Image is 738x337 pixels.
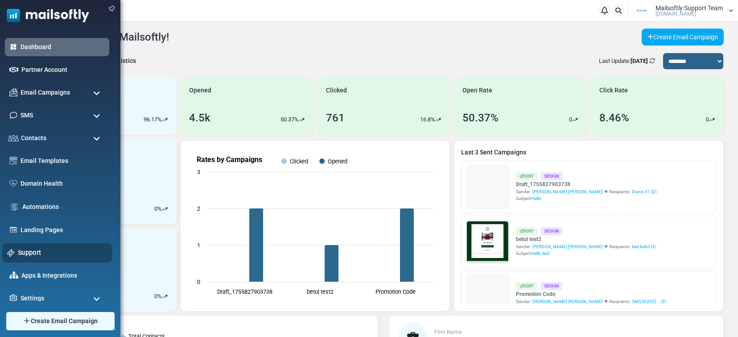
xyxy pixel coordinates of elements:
[375,288,416,295] text: Promotion Code
[22,202,105,212] a: Automations
[21,133,46,143] span: Contacts
[18,248,107,258] a: Support
[8,135,19,141] img: contacts-icon.svg
[516,290,666,298] a: Promotion Code
[326,86,347,95] span: Clicked
[532,196,541,201] span: Hello
[307,288,334,295] text: betul test2
[47,234,261,243] p: Lorem ipsum dolor sit amet, consectetur adipiscing elit, sed do eiusmod tempor incididunt
[649,58,655,64] a: Refresh Stats
[434,329,462,335] span: Firm Name
[21,271,105,280] a: Apps & Integrations
[9,180,17,187] img: domain-health-icon.svg
[516,282,537,290] div: Sent
[197,205,200,212] text: 2
[21,225,105,235] a: Landing Pages
[189,110,210,126] div: 4.5k
[21,179,105,188] a: Domain Health
[656,11,696,17] span: [DOMAIN_NAME]
[328,158,347,165] text: Opened
[632,188,656,195] a: Demo 41 (2)
[656,5,723,11] span: Mailsoftly Support Team
[532,243,603,250] span: [PERSON_NAME] [PERSON_NAME]
[197,242,200,249] text: 1
[9,111,17,119] img: sms-icon.png
[541,172,562,180] div: Design
[569,115,572,124] p: 0
[631,4,653,17] img: User Logo
[21,156,105,166] a: Email Templates
[21,65,105,75] a: Partner Account
[154,292,157,301] p: 0
[516,180,656,188] a: Draft_1755827903738
[516,172,537,180] div: Sent
[9,157,17,165] img: email-templates-icon.svg
[532,251,549,256] span: Hello test
[516,298,666,305] div: Sender: Recipients:
[188,148,442,304] svg: Rates by Campaigns
[137,211,171,219] strong: Follow Us
[595,53,659,70] div: Last Update:
[9,226,17,234] img: landing_pages.svg
[31,316,98,326] span: Create Email Campaign
[197,155,262,164] text: Rates by Campaigns
[21,88,70,97] span: Email Campaigns
[541,282,562,290] div: Design
[108,177,200,194] a: Shop Now and Save Big!
[280,115,299,124] p: 50.37%
[117,182,191,189] strong: Shop Now and Save Big!
[154,204,157,213] p: 0
[9,43,17,51] img: dashboard-icon-active.svg
[144,115,162,124] p: 96.17%
[189,86,211,95] span: Opened
[631,58,648,64] b: [DATE]
[516,250,656,257] div: Subject:
[516,235,656,243] a: betul test2
[217,288,272,295] text: Draft_1755827903738
[420,115,435,124] p: 16.8%
[9,294,17,302] img: settings-icon.svg
[326,110,345,126] div: 761
[7,249,15,257] img: support-icon.svg
[516,195,656,202] div: Subject:
[154,204,168,213] div: %
[706,115,709,124] p: 0
[290,158,308,165] text: Clicked
[599,110,629,126] div: 8.46%
[461,148,716,157] a: Last 3 Sent Campaigns
[516,243,656,250] div: Sender: Recipients:
[197,279,200,285] text: 0
[154,292,168,301] div: %
[9,202,19,212] img: workflow.svg
[9,88,17,96] img: campaigns-icon.png
[462,110,499,126] div: 50.37%
[632,298,666,305] a: SMS [DATE]... (3)
[532,188,603,195] span: [PERSON_NAME] [PERSON_NAME]
[516,188,656,195] div: Sender: Recipients:
[541,227,562,235] div: Design
[599,86,628,95] span: Click Rate
[197,169,200,175] text: 3
[21,42,105,52] a: Dashboard
[532,298,603,305] span: [PERSON_NAME] [PERSON_NAME]
[642,29,724,46] a: Create Email Campaign
[21,111,33,120] span: SMS
[631,4,734,17] a: User Logo Mailsoftly Support Team [DOMAIN_NAME]
[40,155,268,169] h1: Test {(email)}
[462,86,492,95] span: Open Rate
[516,227,537,235] div: Sent
[21,294,44,303] span: Settings
[632,243,656,250] a: test betul (3)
